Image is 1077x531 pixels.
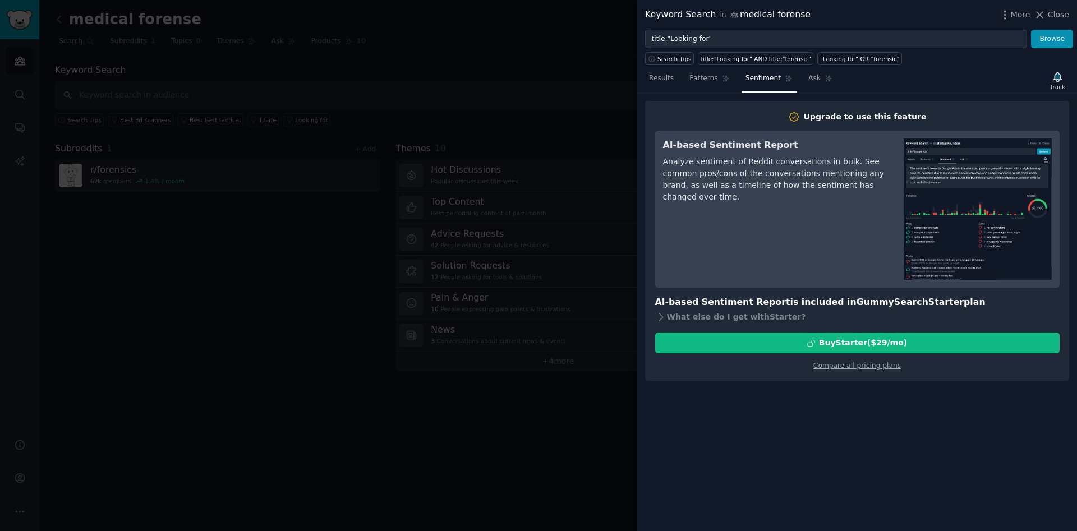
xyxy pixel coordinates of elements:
span: Patterns [689,73,717,84]
span: Sentiment [745,73,781,84]
button: More [999,9,1030,21]
h3: AI-based Sentiment Report [663,138,888,153]
span: Ask [808,73,821,84]
a: Sentiment [742,70,797,93]
a: Results [645,70,678,93]
h3: AI-based Sentiment Report is included in plan [655,295,1060,310]
button: Track [1046,69,1069,93]
div: title:"Looking for" AND title:"forensic" [701,55,811,63]
span: Close [1048,9,1069,21]
a: Patterns [685,70,733,93]
button: BuyStarter($29/mo) [655,333,1060,353]
span: Results [649,73,674,84]
div: "Looking for" OR "forensic" [820,55,900,63]
a: "Looking for" OR "forensic" [817,52,902,65]
a: title:"Looking for" AND title:"forensic" [698,52,813,65]
span: GummySearch Starter [857,297,964,307]
img: AI-based Sentiment Report [904,138,1052,280]
input: Try a keyword related to your business [645,30,1027,49]
span: Search Tips [657,55,692,63]
button: Close [1034,9,1069,21]
a: Compare all pricing plans [813,362,901,370]
a: Ask [804,70,836,93]
span: in [720,10,726,20]
div: Upgrade to use this feature [804,111,927,123]
span: More [1011,9,1030,21]
div: What else do I get with Starter ? [655,309,1060,325]
button: Browse [1031,30,1073,49]
div: Track [1050,83,1065,91]
div: Buy Starter ($ 29 /mo ) [819,337,907,349]
div: Keyword Search medical forense [645,8,811,22]
button: Search Tips [645,52,694,65]
div: Analyze sentiment of Reddit conversations in bulk. See common pros/cons of the conversations ment... [663,156,888,203]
